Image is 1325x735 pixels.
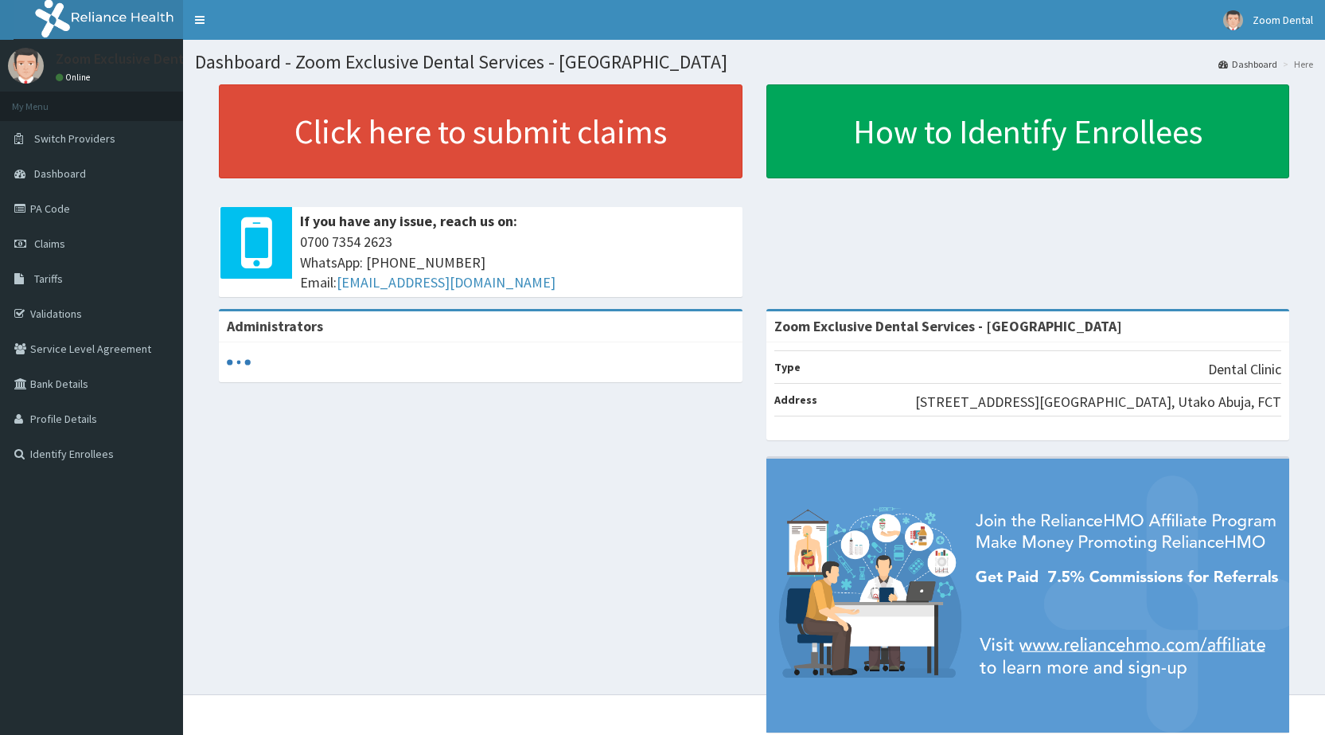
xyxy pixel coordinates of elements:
img: User Image [1223,10,1243,30]
strong: Zoom Exclusive Dental Services - [GEOGRAPHIC_DATA] [774,317,1122,335]
span: Tariffs [34,272,63,286]
b: Type [774,360,801,374]
h1: Dashboard - Zoom Exclusive Dental Services - [GEOGRAPHIC_DATA] [195,52,1313,72]
b: Address [774,393,817,407]
li: Here [1279,57,1313,71]
a: Dashboard [1218,57,1277,71]
svg: audio-loading [227,350,251,374]
span: Switch Providers [34,131,115,146]
span: Claims [34,237,65,251]
a: How to Identify Enrollees [766,84,1290,178]
img: provider-team-banner.png [766,459,1290,733]
p: Dental Clinic [1208,359,1281,380]
b: Administrators [227,317,323,335]
p: Zoom Exclusive Dental Services Limited [56,52,302,66]
span: Dashboard [34,166,86,181]
a: Click here to submit claims [219,84,742,178]
span: 0700 7354 2623 WhatsApp: [PHONE_NUMBER] Email: [300,232,735,293]
a: Online [56,72,94,83]
p: [STREET_ADDRESS][GEOGRAPHIC_DATA], Utako Abuja, FCT [915,392,1281,412]
img: User Image [8,48,44,84]
a: [EMAIL_ADDRESS][DOMAIN_NAME] [337,273,555,291]
span: Zoom Dental [1253,13,1313,27]
b: If you have any issue, reach us on: [300,212,517,230]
